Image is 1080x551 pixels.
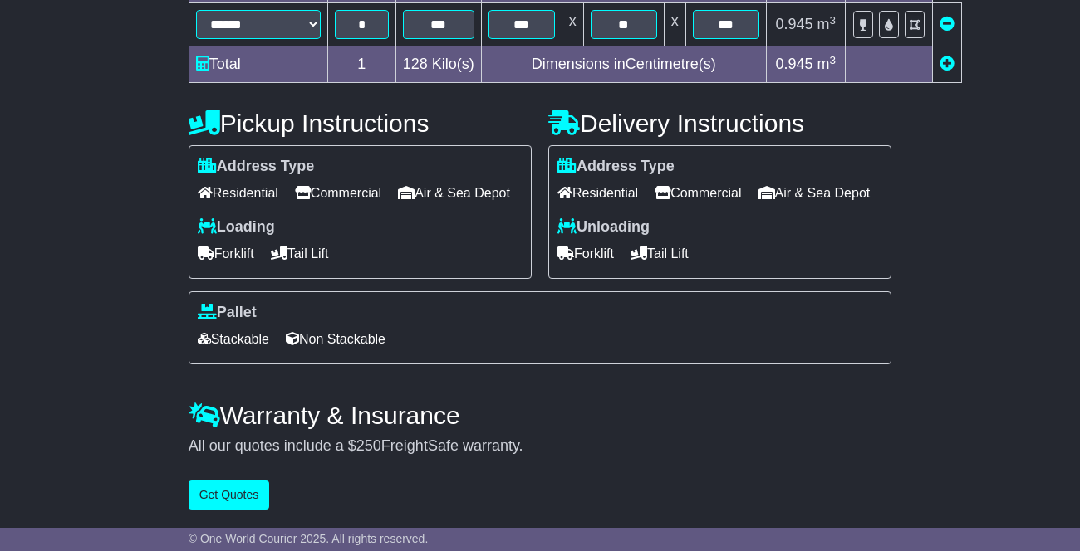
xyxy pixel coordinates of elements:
td: 1 [327,46,395,83]
span: Air & Sea Depot [758,180,871,206]
span: Air & Sea Depot [398,180,510,206]
span: Forklift [198,241,254,266]
h4: Warranty & Insurance [189,402,892,429]
label: Address Type [557,158,675,176]
label: Address Type [198,158,315,176]
span: Residential [198,180,278,206]
h4: Delivery Instructions [548,110,891,137]
span: Commercial [295,180,381,206]
button: Get Quotes [189,480,270,510]
span: 0.945 [775,56,812,72]
span: 250 [356,437,381,454]
a: Add new item [940,56,955,72]
label: Loading [198,218,275,236]
sup: 3 [830,54,837,66]
span: Tail Lift [271,241,329,266]
td: Kilo(s) [395,46,481,83]
h4: Pickup Instructions [189,110,532,137]
td: x [562,3,583,46]
span: 0.945 [775,16,812,32]
span: m [817,56,837,72]
span: Tail Lift [631,241,689,266]
div: All our quotes include a $ FreightSafe warranty. [189,437,892,456]
td: Total [189,46,327,83]
td: Dimensions in Centimetre(s) [481,46,766,83]
span: Stackable [198,326,269,352]
span: 128 [403,56,428,72]
span: Residential [557,180,638,206]
span: © One World Courier 2025. All rights reserved. [189,532,429,545]
span: Forklift [557,241,614,266]
span: Non Stackable [286,326,385,352]
sup: 3 [830,14,837,27]
td: x [664,3,685,46]
label: Pallet [198,304,257,322]
span: Commercial [655,180,741,206]
a: Remove this item [940,16,955,32]
label: Unloading [557,218,650,236]
span: m [817,16,837,32]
